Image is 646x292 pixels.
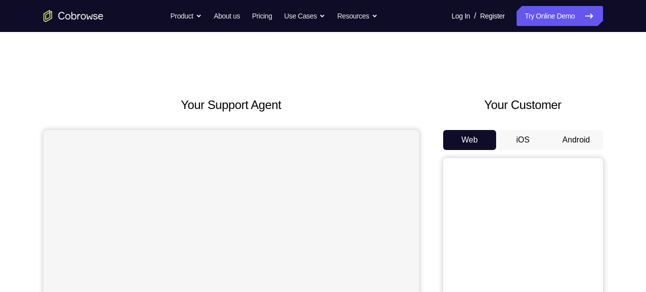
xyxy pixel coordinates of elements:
[170,6,202,26] button: Product
[284,6,325,26] button: Use Cases
[517,6,603,26] a: Try Online Demo
[480,6,505,26] a: Register
[550,130,603,150] button: Android
[214,6,240,26] a: About us
[474,10,476,22] span: /
[452,6,470,26] a: Log In
[337,6,378,26] button: Resources
[43,96,419,114] h2: Your Support Agent
[252,6,272,26] a: Pricing
[443,130,497,150] button: Web
[43,10,103,22] a: Go to the home page
[496,130,550,150] button: iOS
[443,96,603,114] h2: Your Customer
